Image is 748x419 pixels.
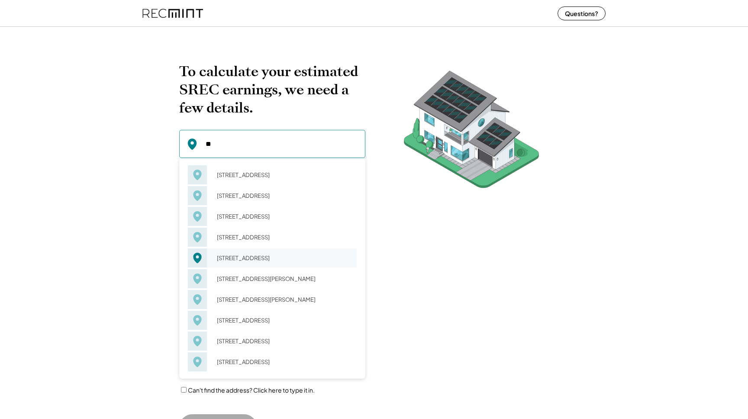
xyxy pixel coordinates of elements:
div: [STREET_ADDRESS] [211,335,357,347]
div: [STREET_ADDRESS] [211,231,357,243]
button: Questions? [558,6,606,20]
div: [STREET_ADDRESS] [211,169,357,181]
div: [STREET_ADDRESS][PERSON_NAME] [211,293,357,306]
img: RecMintArtboard%207.png [387,62,556,201]
div: [STREET_ADDRESS] [211,314,357,326]
label: Can't find the address? Click here to type it in. [188,386,315,394]
div: [STREET_ADDRESS] [211,190,357,202]
h2: To calculate your estimated SREC earnings, we need a few details. [179,62,365,117]
div: [STREET_ADDRESS] [211,252,357,264]
div: [STREET_ADDRESS] [211,210,357,222]
div: [STREET_ADDRESS][PERSON_NAME] [211,273,357,285]
div: [STREET_ADDRESS] [211,356,357,368]
img: recmint-logotype%403x%20%281%29.jpeg [142,2,203,25]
